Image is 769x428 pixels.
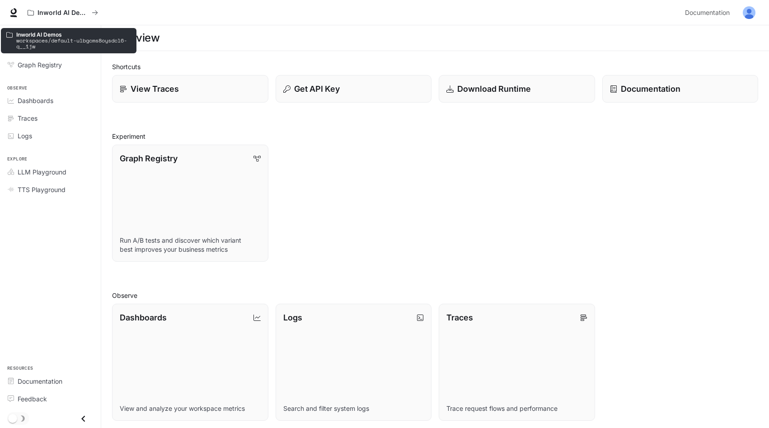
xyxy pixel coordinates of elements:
[457,83,531,95] p: Download Runtime
[439,75,595,103] a: Download Runtime
[4,110,97,126] a: Traces
[276,304,432,421] a: LogsSearch and filter system logs
[18,131,32,141] span: Logs
[743,6,755,19] img: User avatar
[73,409,94,428] button: Close drawer
[740,4,758,22] button: User avatar
[120,311,167,324] p: Dashboards
[18,394,47,404] span: Feedback
[112,145,268,262] a: Graph RegistryRun A/B tests and discover which variant best improves your business metrics
[4,391,97,407] a: Feedback
[4,128,97,144] a: Logs
[294,83,340,95] p: Get API Key
[602,75,759,103] a: Documentation
[681,4,736,22] a: Documentation
[276,75,432,103] button: Get API Key
[120,152,178,165] p: Graph Registry
[439,304,595,421] a: TracesTrace request flows and performance
[4,57,97,73] a: Graph Registry
[4,373,97,389] a: Documentation
[120,404,261,413] p: View and analyze your workspace metrics
[112,132,758,141] h2: Experiment
[446,311,473,324] p: Traces
[38,9,88,17] p: Inworld AI Demos
[112,62,758,71] h2: Shortcuts
[18,60,62,70] span: Graph Registry
[4,182,97,198] a: TTS Playground
[112,291,758,300] h2: Observe
[18,167,66,177] span: LLM Playground
[283,311,302,324] p: Logs
[112,304,268,421] a: DashboardsView and analyze your workspace metrics
[685,7,730,19] span: Documentation
[621,83,680,95] p: Documentation
[18,96,53,105] span: Dashboards
[283,404,424,413] p: Search and filter system logs
[18,185,66,194] span: TTS Playground
[446,404,587,413] p: Trace request flows and performance
[4,93,97,108] a: Dashboards
[4,164,97,180] a: LLM Playground
[18,376,62,386] span: Documentation
[23,4,102,22] button: All workspaces
[18,113,38,123] span: Traces
[131,83,179,95] p: View Traces
[120,236,261,254] p: Run A/B tests and discover which variant best improves your business metrics
[8,413,17,423] span: Dark mode toggle
[16,38,131,49] p: workspaces/default-ulbgcms8oysdcl6-q__1jw
[112,75,268,103] a: View Traces
[16,32,131,38] p: Inworld AI Demos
